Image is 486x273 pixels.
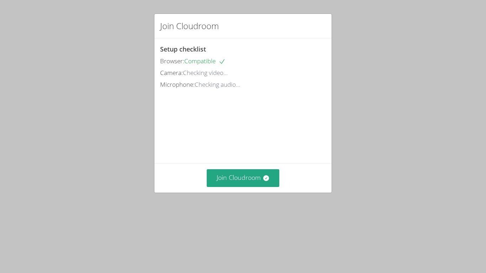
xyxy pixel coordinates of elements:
button: Join Cloudroom [207,169,280,187]
h2: Join Cloudroom [160,20,219,32]
span: Checking audio... [195,80,240,89]
span: Browser: [160,57,184,65]
span: Compatible [184,57,226,65]
span: Camera: [160,69,183,77]
span: Setup checklist [160,45,206,53]
span: Microphone: [160,80,195,89]
span: Checking video... [183,69,228,77]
